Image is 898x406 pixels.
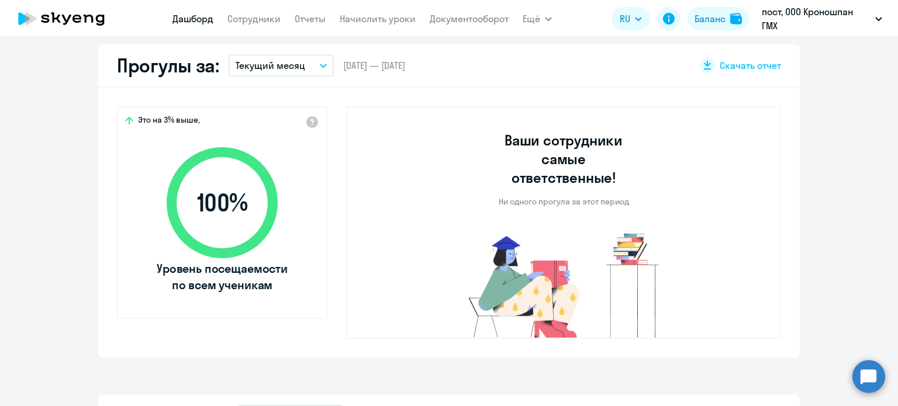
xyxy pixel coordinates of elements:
button: пост, ООО Кроношпан ГМХ [756,5,888,33]
span: [DATE] — [DATE] [343,59,405,72]
span: Скачать отчет [720,59,781,72]
a: Начислить уроки [340,13,416,25]
button: RU [612,7,650,30]
p: Ни одного прогула за этот период [499,196,629,207]
a: Сотрудники [227,13,281,25]
p: пост, ООО Кроношпан ГМХ [762,5,871,33]
button: Текущий месяц [229,54,334,77]
h2: Прогулы за: [117,54,219,77]
a: Дашборд [172,13,213,25]
div: Баланс [695,12,726,26]
img: no-truants [447,230,681,338]
p: Текущий месяц [236,58,305,72]
span: Уровень посещаемости по всем ученикам [155,261,289,293]
span: RU [620,12,630,26]
span: 100 % [155,189,289,217]
a: Отчеты [295,13,326,25]
img: balance [730,13,742,25]
span: Это на 3% выше, [138,114,200,129]
h3: Ваши сотрудники самые ответственные! [489,131,639,187]
a: Документооборот [430,13,509,25]
span: Ещё [523,12,540,26]
button: Ещё [523,7,552,30]
button: Балансbalance [688,7,749,30]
